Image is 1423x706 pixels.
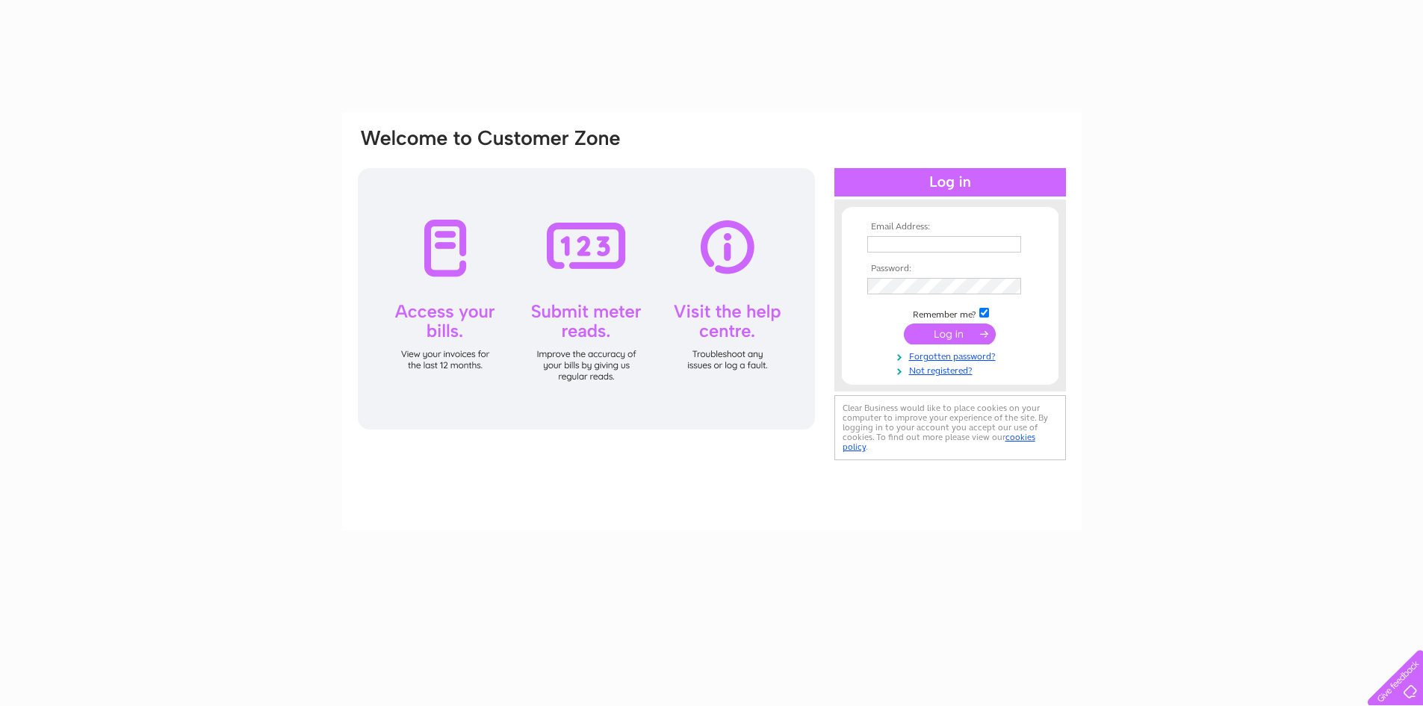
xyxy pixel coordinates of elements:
[904,323,996,344] input: Submit
[867,362,1037,377] a: Not registered?
[867,348,1037,362] a: Forgotten password?
[864,306,1037,321] td: Remember me?
[843,432,1035,452] a: cookies policy
[864,222,1037,232] th: Email Address:
[834,395,1066,460] div: Clear Business would like to place cookies on your computer to improve your experience of the sit...
[864,264,1037,274] th: Password:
